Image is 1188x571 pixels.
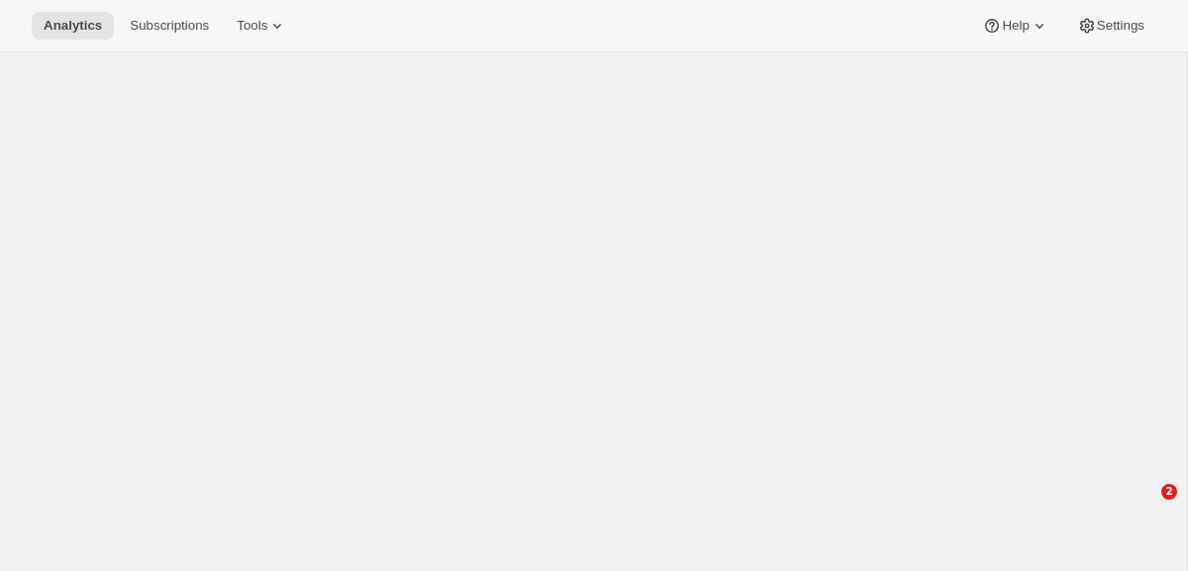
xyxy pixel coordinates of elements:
[1002,18,1029,34] span: Help
[1097,18,1144,34] span: Settings
[130,18,209,34] span: Subscriptions
[1065,12,1156,40] button: Settings
[1121,484,1168,531] iframe: Intercom live chat
[237,18,267,34] span: Tools
[1161,484,1177,500] span: 2
[970,12,1060,40] button: Help
[225,12,299,40] button: Tools
[32,12,114,40] button: Analytics
[44,18,102,34] span: Analytics
[118,12,221,40] button: Subscriptions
